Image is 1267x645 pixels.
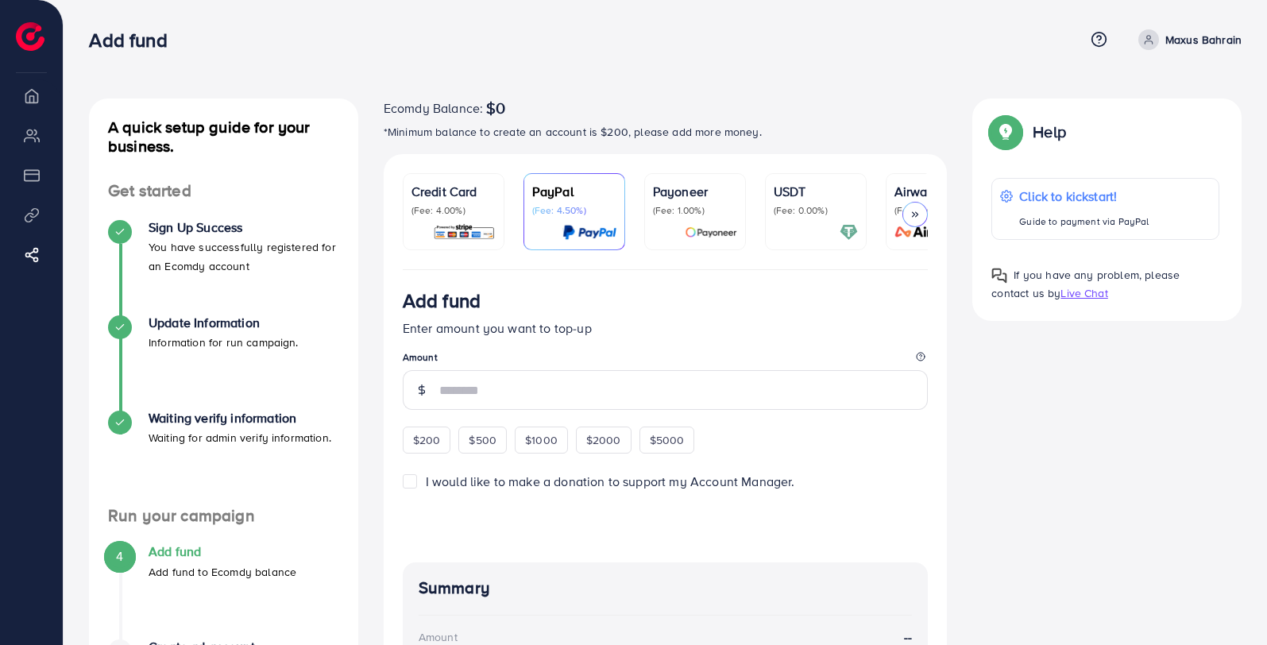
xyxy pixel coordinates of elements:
span: If you have any problem, please contact us by [991,267,1180,301]
iframe: Chat [1199,574,1255,633]
span: $5000 [650,432,685,448]
img: Popup guide [991,268,1007,284]
span: $0 [486,98,505,118]
a: Maxus Bahrain [1132,29,1242,50]
p: Maxus Bahrain [1165,30,1242,49]
img: card [840,223,858,241]
p: (Fee: 1.00%) [653,204,737,217]
h4: Get started [89,181,358,201]
div: Amount [419,629,458,645]
span: $1000 [525,432,558,448]
p: Information for run campaign. [149,333,299,352]
p: USDT [774,182,858,201]
p: (Fee: 4.50%) [532,204,616,217]
p: You have successfully registered for an Ecomdy account [149,238,339,276]
span: Ecomdy Balance: [384,98,483,118]
p: (Fee: 0.00%) [774,204,858,217]
span: Live Chat [1060,285,1107,301]
span: 4 [116,547,123,566]
legend: Amount [403,350,929,370]
h4: Update Information [149,315,299,330]
h4: Add fund [149,544,296,559]
span: I would like to make a donation to support my Account Manager. [426,473,795,490]
p: Credit Card [411,182,496,201]
img: logo [16,22,44,51]
li: Waiting verify information [89,411,358,506]
h4: A quick setup guide for your business. [89,118,358,156]
img: card [890,223,979,241]
p: Airwallex [894,182,979,201]
li: Sign Up Success [89,220,358,315]
p: Payoneer [653,182,737,201]
img: card [562,223,616,241]
p: *Minimum balance to create an account is $200, please add more money. [384,122,948,141]
img: card [433,223,496,241]
img: Popup guide [991,118,1020,146]
h4: Run your campaign [89,506,358,526]
img: card [685,223,737,241]
p: Guide to payment via PayPal [1019,212,1149,231]
li: Update Information [89,315,358,411]
p: Click to kickstart! [1019,187,1149,206]
p: (Fee: 0.00%) [894,204,979,217]
span: $200 [413,432,441,448]
h4: Waiting verify information [149,411,331,426]
p: Help [1033,122,1066,141]
p: (Fee: 4.00%) [411,204,496,217]
p: Waiting for admin verify information. [149,428,331,447]
h3: Add fund [89,29,180,52]
h3: Add fund [403,289,481,312]
h4: Sign Up Success [149,220,339,235]
span: $500 [469,432,496,448]
p: PayPal [532,182,616,201]
li: Add fund [89,544,358,639]
p: Enter amount you want to top-up [403,319,929,338]
h4: Summary [419,578,913,598]
p: Add fund to Ecomdy balance [149,562,296,581]
span: $2000 [586,432,621,448]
